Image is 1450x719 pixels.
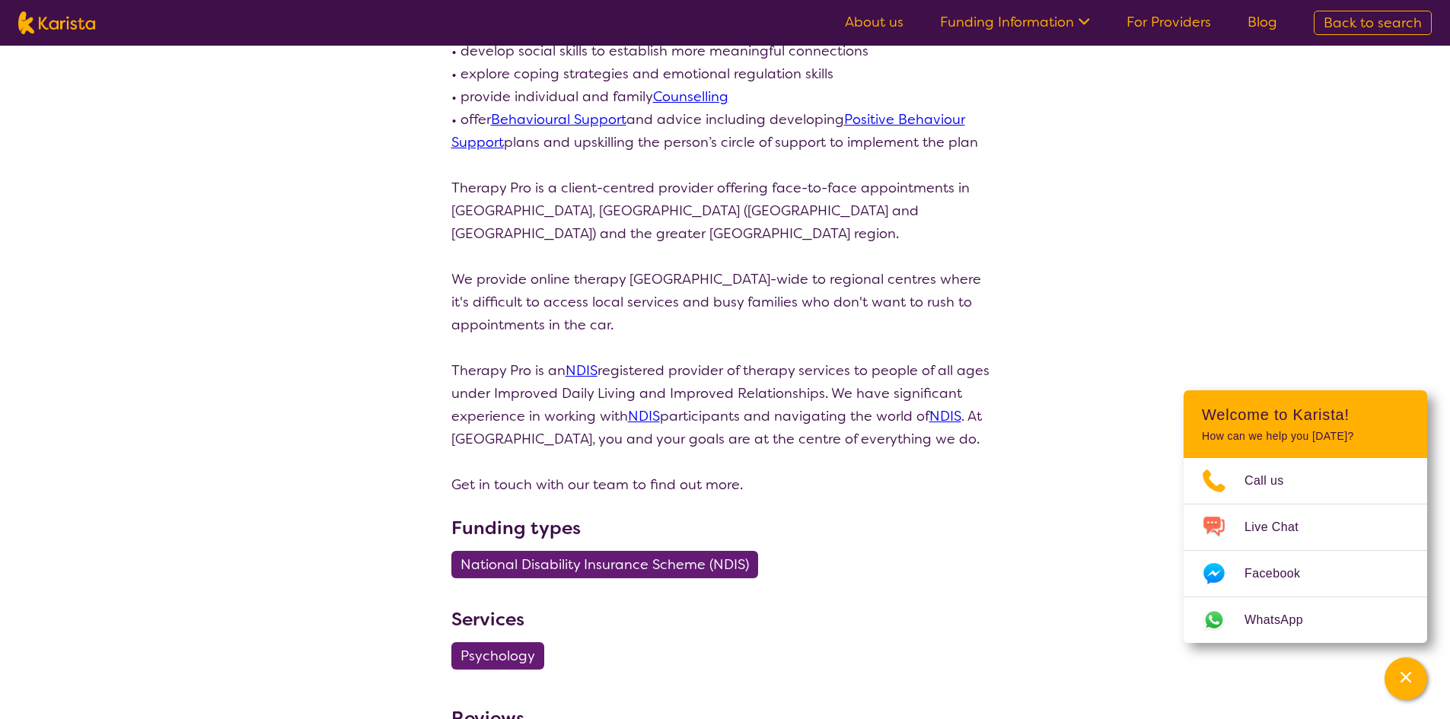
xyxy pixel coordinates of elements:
p: • explore coping strategies and emotional regulation skills [451,62,999,85]
a: Behavioural Support [491,110,626,129]
a: About us [845,13,903,31]
p: • develop social skills to establish more meaningful connections [451,40,999,62]
img: Karista logo [18,11,95,34]
p: • provide individual and family [451,85,999,108]
a: National Disability Insurance Scheme (NDIS) [451,555,767,574]
p: We provide online therapy [GEOGRAPHIC_DATA]-wide to regional centres where it's difficult to acce... [451,268,999,336]
a: Positive Behaviour Support [451,110,965,151]
a: Back to search [1314,11,1432,35]
a: Web link opens in a new tab. [1184,597,1427,643]
p: • offer and advice including developing plans and upskilling the person’s circle of support to im... [451,108,999,154]
span: WhatsApp [1244,609,1321,632]
button: Channel Menu [1385,657,1427,700]
a: NDIS [566,361,598,380]
p: Get in touch with our team to find out more. [451,473,999,496]
span: Call us [1244,469,1302,492]
p: How can we help you [DATE]? [1202,430,1409,443]
span: Psychology [460,642,535,670]
a: For Providers [1127,13,1211,31]
ul: Choose channel [1184,458,1427,643]
a: Counselling [653,87,728,106]
a: NDIS [628,407,660,425]
h3: Services [451,606,999,633]
h2: Welcome to Karista! [1202,406,1409,424]
span: National Disability Insurance Scheme (NDIS) [460,551,749,578]
a: NDIS [929,407,961,425]
span: Back to search [1324,14,1422,32]
p: Therapy Pro is a client-centred provider offering face-to-face appointments in [GEOGRAPHIC_DATA],... [451,177,999,245]
a: Funding Information [940,13,1090,31]
h3: Funding types [451,514,999,542]
a: Psychology [451,647,553,665]
span: Facebook [1244,562,1318,585]
div: Channel Menu [1184,390,1427,643]
span: Live Chat [1244,516,1317,539]
p: Therapy Pro is an registered provider of therapy services to people of all ages under Improved Da... [451,359,999,450]
a: Blog [1248,13,1277,31]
